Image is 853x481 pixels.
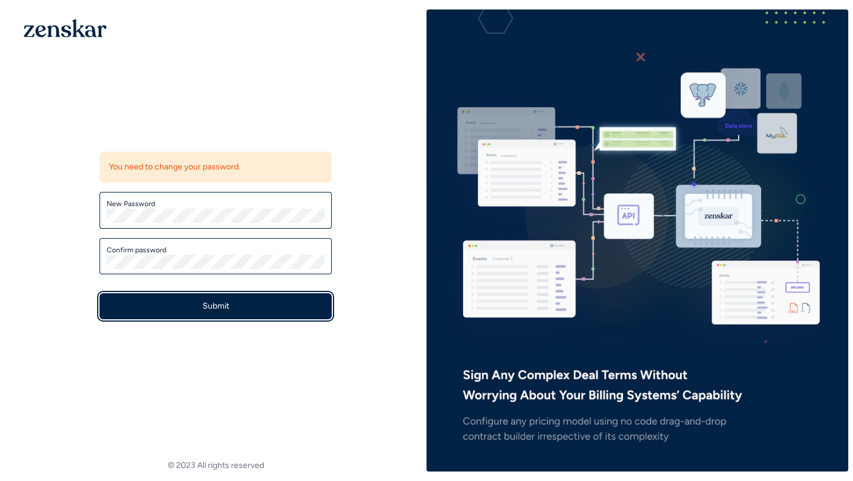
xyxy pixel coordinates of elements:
[5,460,426,472] footer: © 2023 All rights reserved
[100,293,332,319] button: Submit
[107,199,325,209] label: New Password
[100,152,332,182] div: You need to change your password.
[107,245,325,255] label: Confirm password
[24,19,107,37] img: 1OGAJ2xQqyY4LXKgY66KYq0eOWRCkrZdAb3gUhuVAqdWPZE9SRJmCz+oDMSn4zDLXe31Ii730ItAGKgCKgCCgCikA4Av8PJUP...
